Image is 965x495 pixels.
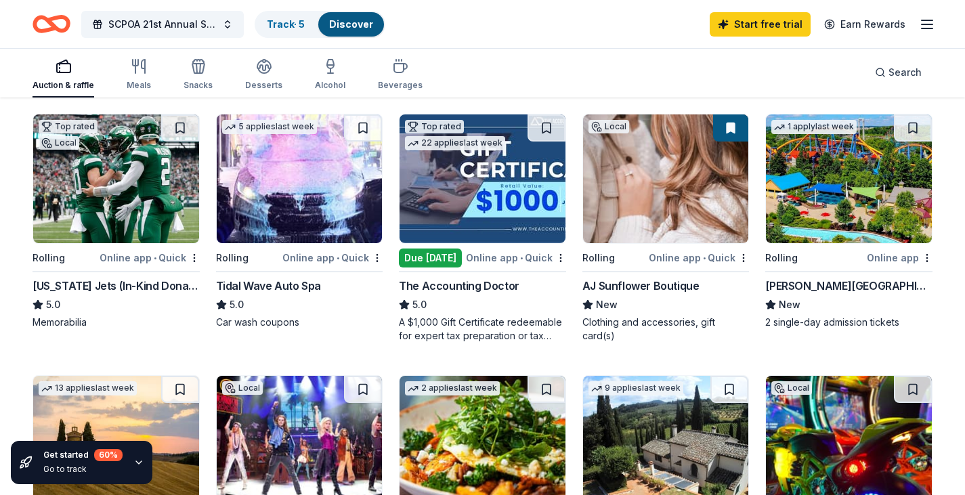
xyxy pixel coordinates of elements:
div: Desserts [245,80,282,91]
button: Snacks [184,53,213,98]
div: Meals [127,80,151,91]
a: Discover [329,18,373,30]
div: Memorabilia [33,316,200,329]
div: Online app Quick [100,249,200,266]
span: SCPOA 21st Annual Scholarship Golf Outing [108,16,217,33]
img: Image for AJ Sunflower Boutique [583,114,749,243]
div: Local [588,120,629,133]
div: Rolling [765,250,798,266]
span: 5.0 [230,297,244,313]
a: Home [33,8,70,40]
span: 5.0 [412,297,427,313]
div: Online app Quick [466,249,566,266]
span: New [779,297,800,313]
div: Online app Quick [282,249,383,266]
span: • [154,253,156,263]
div: 5 applies last week [222,120,317,134]
a: Earn Rewards [816,12,914,37]
div: Top rated [405,120,464,133]
div: Rolling [216,250,249,266]
a: Image for AJ Sunflower BoutiqueLocalRollingOnline app•QuickAJ Sunflower BoutiqueNewClothing and a... [582,114,750,343]
div: Snacks [184,80,213,91]
div: Online app [867,249,932,266]
div: 22 applies last week [405,136,505,150]
span: New [596,297,618,313]
img: Image for Tidal Wave Auto Spa [217,114,383,243]
a: Image for Dorney Park & Wildwater Kingdom1 applylast weekRollingOnline app[PERSON_NAME][GEOGRAPHI... [765,114,932,329]
div: Online app Quick [649,249,749,266]
div: Local [222,381,263,395]
a: Image for The Accounting DoctorTop rated22 applieslast weekDue [DATE]Online app•QuickThe Accounti... [399,114,566,343]
div: Car wash coupons [216,316,383,329]
div: Due [DATE] [399,249,462,267]
span: • [520,253,523,263]
div: Rolling [33,250,65,266]
div: 9 applies last week [588,381,683,395]
button: Search [864,59,932,86]
a: Start free trial [710,12,811,37]
div: 2 single-day admission tickets [765,316,932,329]
div: The Accounting Doctor [399,278,519,294]
div: 13 applies last week [39,381,137,395]
button: Meals [127,53,151,98]
div: Rolling [582,250,615,266]
div: Get started [43,449,123,461]
div: 1 apply last week [771,120,857,134]
div: 60 % [94,449,123,461]
div: Clothing and accessories, gift card(s) [582,316,750,343]
div: Auction & raffle [33,80,94,91]
button: Desserts [245,53,282,98]
span: • [703,253,706,263]
a: Image for New York Jets (In-Kind Donation)Top ratedLocalRollingOnline app•Quick[US_STATE] Jets (I... [33,114,200,329]
div: [US_STATE] Jets (In-Kind Donation) [33,278,200,294]
div: Alcohol [315,80,345,91]
div: Go to track [43,464,123,475]
div: Local [771,381,812,395]
img: Image for The Accounting Doctor [400,114,565,243]
div: [PERSON_NAME][GEOGRAPHIC_DATA] [765,278,932,294]
span: • [337,253,339,263]
button: Auction & raffle [33,53,94,98]
div: Local [39,136,79,150]
div: A $1,000 Gift Certificate redeemable for expert tax preparation or tax resolution services—recipi... [399,316,566,343]
span: 5.0 [46,297,60,313]
span: Search [888,64,922,81]
button: Track· 5Discover [255,11,385,38]
a: Track· 5 [267,18,305,30]
a: Image for Tidal Wave Auto Spa5 applieslast weekRollingOnline app•QuickTidal Wave Auto Spa5.0Car w... [216,114,383,329]
div: 2 applies last week [405,381,500,395]
button: Beverages [378,53,423,98]
div: Beverages [378,80,423,91]
div: Tidal Wave Auto Spa [216,278,321,294]
button: SCPOA 21st Annual Scholarship Golf Outing [81,11,244,38]
div: AJ Sunflower Boutique [582,278,700,294]
img: Image for Dorney Park & Wildwater Kingdom [766,114,932,243]
img: Image for New York Jets (In-Kind Donation) [33,114,199,243]
button: Alcohol [315,53,345,98]
div: Top rated [39,120,98,133]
